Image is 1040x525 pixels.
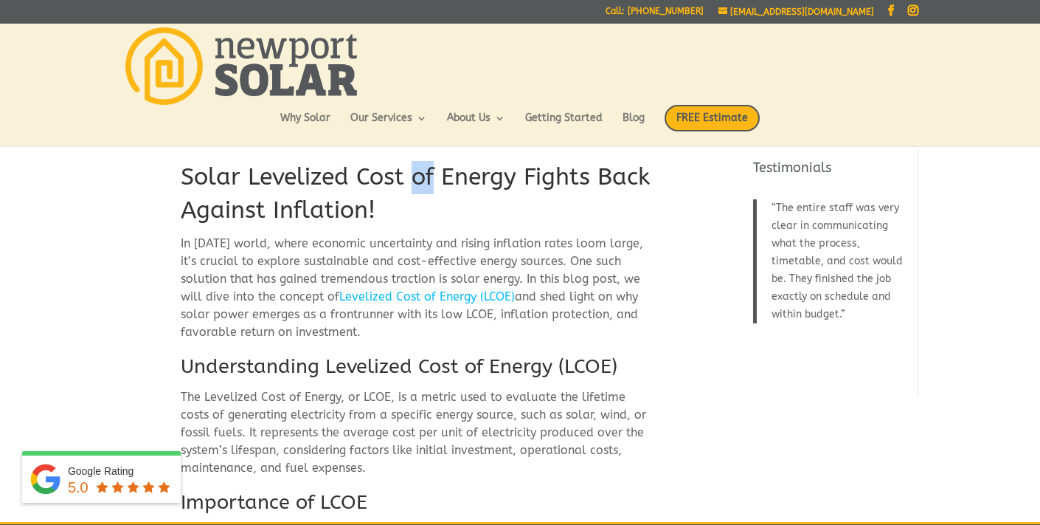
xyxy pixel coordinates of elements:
a: Levelized Cost of Energy (LCOE) [339,289,515,303]
a: Getting Started [525,113,603,138]
h2: Understanding Levelized Cost of Energy (LCOE) [181,353,650,388]
a: FREE Estimate [665,105,760,146]
h4: Testimonials [753,159,909,185]
p: In [DATE] world, where economic uncertainty and rising inflation rates loom large, it’s crucial t... [181,235,650,353]
h1: Solar Levelized Cost of Energy Fights Back Against Inflation! [181,161,650,235]
img: Newport Solar | Solar Energy Optimized. [125,27,357,105]
blockquote: The entire staff was very clear in communicating what the process, timetable, and cost would be. ... [753,199,909,323]
a: Why Solar [280,113,330,138]
h2: Importance of LCOE [181,489,650,524]
a: Blog [623,113,645,138]
span: FREE Estimate [665,105,760,131]
a: Call: [PHONE_NUMBER] [606,7,704,22]
p: The Levelized Cost of Energy, or LCOE, is a metric used to evaluate the lifetime costs of generat... [181,388,650,489]
a: [EMAIL_ADDRESS][DOMAIN_NAME] [718,7,874,17]
a: About Us [447,113,505,138]
span: 5.0 [68,479,89,495]
a: Our Services [350,113,427,138]
div: Google Rating [68,464,173,478]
